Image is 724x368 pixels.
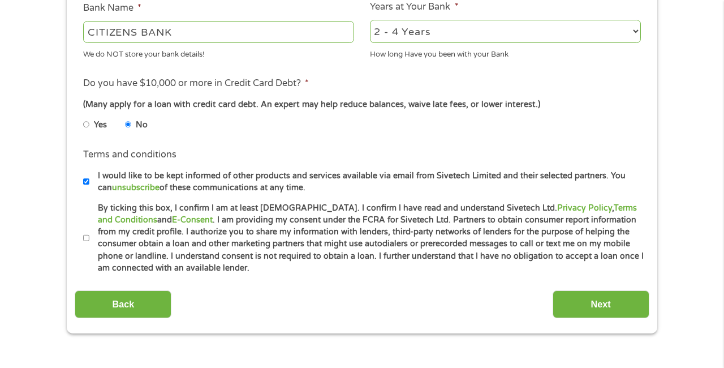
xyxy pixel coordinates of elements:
[75,290,171,318] input: Back
[98,203,637,225] a: Terms and Conditions
[83,149,176,161] label: Terms and conditions
[89,170,644,194] label: I would like to be kept informed of other products and services available via email from Sivetech...
[94,119,107,131] label: Yes
[112,183,160,192] a: unsubscribe
[370,1,458,13] label: Years at Your Bank
[83,2,141,14] label: Bank Name
[83,78,309,89] label: Do you have $10,000 or more in Credit Card Debt?
[557,203,612,213] a: Privacy Policy
[83,45,354,60] div: We do NOT store your bank details!
[89,202,644,275] label: By ticking this box, I confirm I am at least [DEMOGRAPHIC_DATA]. I confirm I have read and unders...
[553,290,649,318] input: Next
[370,45,641,60] div: How long Have you been with your Bank
[172,215,213,225] a: E-Consent
[83,99,641,111] div: (Many apply for a loan with credit card debt. An expert may help reduce balances, waive late fees...
[136,119,148,131] label: No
